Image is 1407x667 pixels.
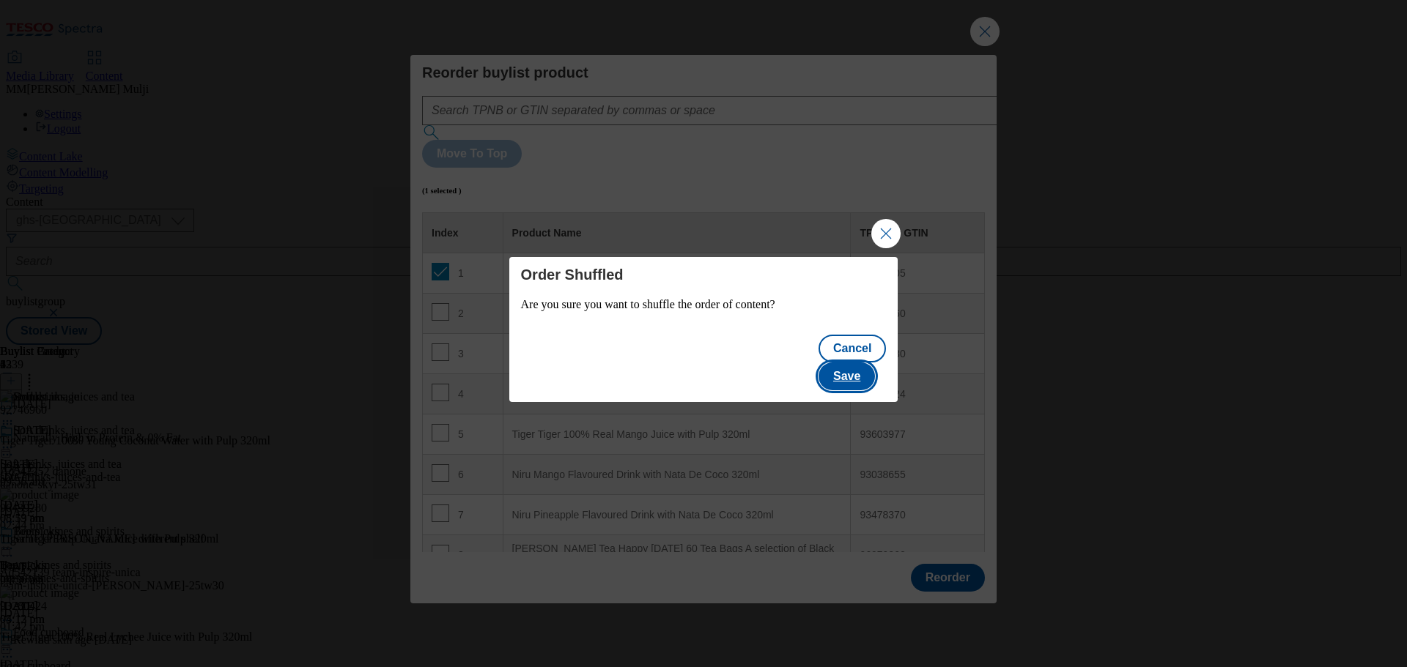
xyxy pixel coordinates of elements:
[509,257,898,402] div: Modal
[819,362,875,390] button: Save
[521,266,887,283] h4: Order Shuffled
[521,298,887,311] p: Are you sure you want to shuffle the order of content?
[871,219,901,248] button: Close Modal
[819,335,886,362] button: Cancel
